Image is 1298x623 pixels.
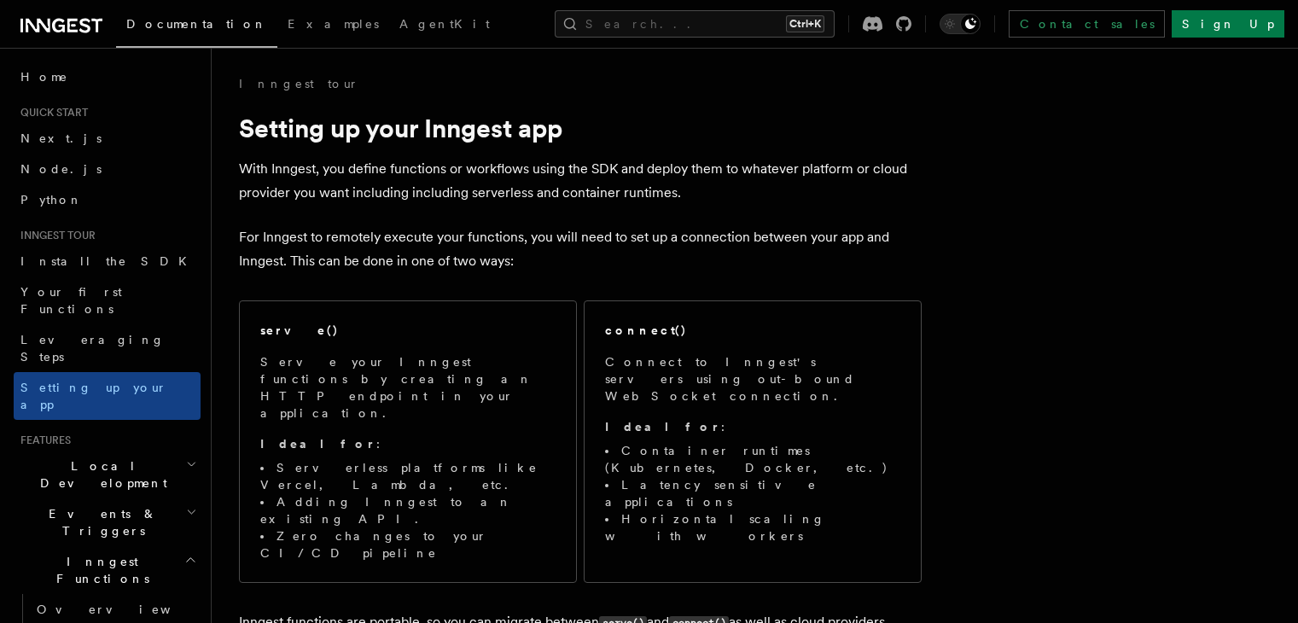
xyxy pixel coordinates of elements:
[260,527,556,562] li: Zero changes to your CI/CD pipeline
[239,157,922,205] p: With Inngest, you define functions or workflows using the SDK and deploy them to whatever platfor...
[555,10,835,38] button: Search...Ctrl+K
[260,437,376,451] strong: Ideal for
[605,442,900,476] li: Container runtimes (Kubernetes, Docker, etc.)
[14,154,201,184] a: Node.js
[37,603,212,616] span: Overview
[20,254,197,268] span: Install the SDK
[288,17,379,31] span: Examples
[1172,10,1284,38] a: Sign Up
[786,15,824,32] kbd: Ctrl+K
[14,546,201,594] button: Inngest Functions
[14,246,201,277] a: Install the SDK
[239,225,922,273] p: For Inngest to remotely execute your functions, you will need to set up a connection between your...
[14,451,201,498] button: Local Development
[14,184,201,215] a: Python
[605,418,900,435] p: :
[605,353,900,405] p: Connect to Inngest's servers using out-bound WebSocket connection.
[14,277,201,324] a: Your first Functions
[399,17,490,31] span: AgentKit
[20,162,102,176] span: Node.js
[14,372,201,420] a: Setting up your app
[239,113,922,143] h1: Setting up your Inngest app
[605,510,900,544] li: Horizontal scaling with workers
[239,75,358,92] a: Inngest tour
[605,476,900,510] li: Latency sensitive applications
[14,505,186,539] span: Events & Triggers
[940,14,981,34] button: Toggle dark mode
[126,17,267,31] span: Documentation
[605,322,687,339] h2: connect()
[14,229,96,242] span: Inngest tour
[116,5,277,48] a: Documentation
[260,435,556,452] p: :
[277,5,389,46] a: Examples
[14,61,201,92] a: Home
[20,68,68,85] span: Home
[20,333,165,364] span: Leveraging Steps
[20,381,167,411] span: Setting up your app
[14,324,201,372] a: Leveraging Steps
[239,300,577,583] a: serve()Serve your Inngest functions by creating an HTTP endpoint in your application.Ideal for:Se...
[389,5,500,46] a: AgentKit
[260,353,556,422] p: Serve your Inngest functions by creating an HTTP endpoint in your application.
[584,300,922,583] a: connect()Connect to Inngest's servers using out-bound WebSocket connection.Ideal for:Container ru...
[14,457,186,492] span: Local Development
[1009,10,1165,38] a: Contact sales
[605,420,721,434] strong: Ideal for
[20,285,122,316] span: Your first Functions
[20,193,83,207] span: Python
[14,553,184,587] span: Inngest Functions
[14,123,201,154] a: Next.js
[260,459,556,493] li: Serverless platforms like Vercel, Lambda, etc.
[14,434,71,447] span: Features
[20,131,102,145] span: Next.js
[260,322,339,339] h2: serve()
[260,493,556,527] li: Adding Inngest to an existing API.
[14,498,201,546] button: Events & Triggers
[14,106,88,119] span: Quick start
